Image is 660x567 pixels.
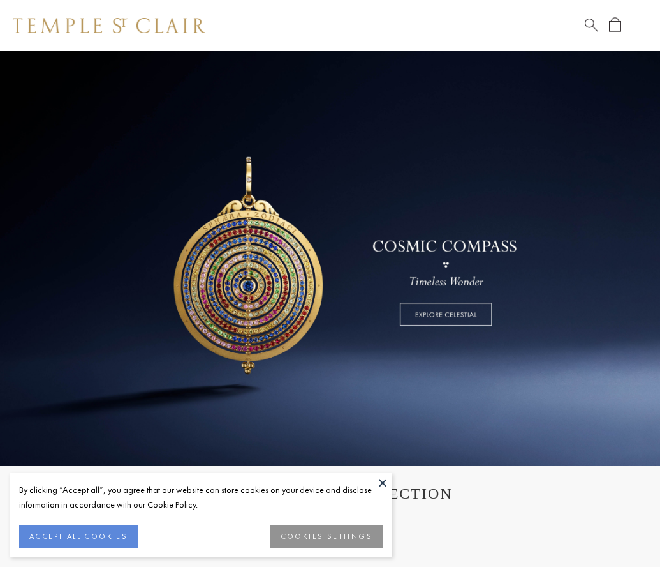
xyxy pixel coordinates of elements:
button: Open navigation [632,18,647,33]
button: ACCEPT ALL COOKIES [19,525,138,548]
a: Search [585,17,598,33]
button: COOKIES SETTINGS [270,525,383,548]
div: By clicking “Accept all”, you agree that our website can store cookies on your device and disclos... [19,483,383,512]
a: Open Shopping Bag [609,17,621,33]
img: Temple St. Clair [13,18,205,33]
